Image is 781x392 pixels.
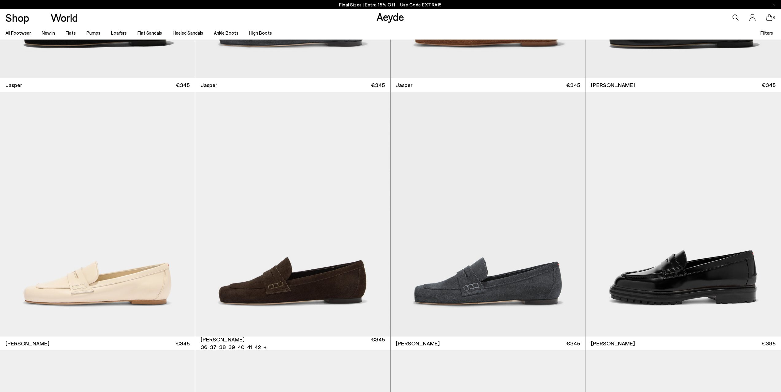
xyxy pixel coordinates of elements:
li: 40 [238,343,245,351]
span: Filters [760,30,773,36]
span: 0 [772,16,775,19]
span: Jasper [6,81,22,89]
span: €345 [566,81,580,89]
span: [PERSON_NAME] [396,340,440,347]
span: Jasper [201,81,217,89]
span: €345 [566,340,580,347]
li: 36 [201,343,207,351]
span: €345 [176,81,190,89]
span: €395 [762,340,775,347]
li: 39 [228,343,235,351]
a: All Footwear [6,30,31,36]
a: Jasper €345 [195,78,390,92]
span: €345 [371,336,385,351]
ul: variant [201,343,259,351]
li: 41 [247,343,252,351]
a: Shop [6,12,29,23]
a: Flat Sandals [137,30,162,36]
img: Lana Suede Loafers [390,92,585,337]
a: Flats [66,30,76,36]
span: [PERSON_NAME] [6,340,49,347]
span: [PERSON_NAME] [591,81,635,89]
a: World [51,12,78,23]
a: Heeled Sandals [173,30,203,36]
a: [PERSON_NAME] €395 [586,337,781,350]
li: 37 [210,343,217,351]
img: Leon Loafers [586,92,781,337]
a: [PERSON_NAME] €345 [586,78,781,92]
span: €345 [176,340,190,347]
img: Lana Suede Loafers [195,92,390,337]
a: Jasper €345 [391,78,586,92]
div: 2 / 6 [390,92,585,337]
a: 0 [766,14,772,21]
span: Jasper [396,81,412,89]
span: [PERSON_NAME] [591,340,635,347]
span: [PERSON_NAME] [201,336,245,343]
a: High Boots [249,30,272,36]
li: 38 [219,343,226,351]
a: Loafers [111,30,127,36]
a: Ankle Boots [214,30,238,36]
a: [PERSON_NAME] 36 37 38 39 40 41 42 + €345 [195,337,390,350]
a: Pumps [87,30,100,36]
img: Lana Suede Loafers [391,92,586,337]
span: Navigate to /collections/ss25-final-sizes [400,2,442,7]
li: 42 [254,343,261,351]
span: €345 [371,81,385,89]
div: 1 / 6 [195,92,390,337]
a: New In [42,30,55,36]
span: €345 [762,81,775,89]
a: 6 / 6 1 / 6 2 / 6 3 / 6 4 / 6 5 / 6 6 / 6 1 / 6 Next slide Previous slide [195,92,390,337]
p: Final Sizes | Extra 15% Off [339,1,442,9]
li: + [263,343,267,351]
a: [PERSON_NAME] €345 [391,337,586,350]
a: Aeyde [377,10,404,23]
